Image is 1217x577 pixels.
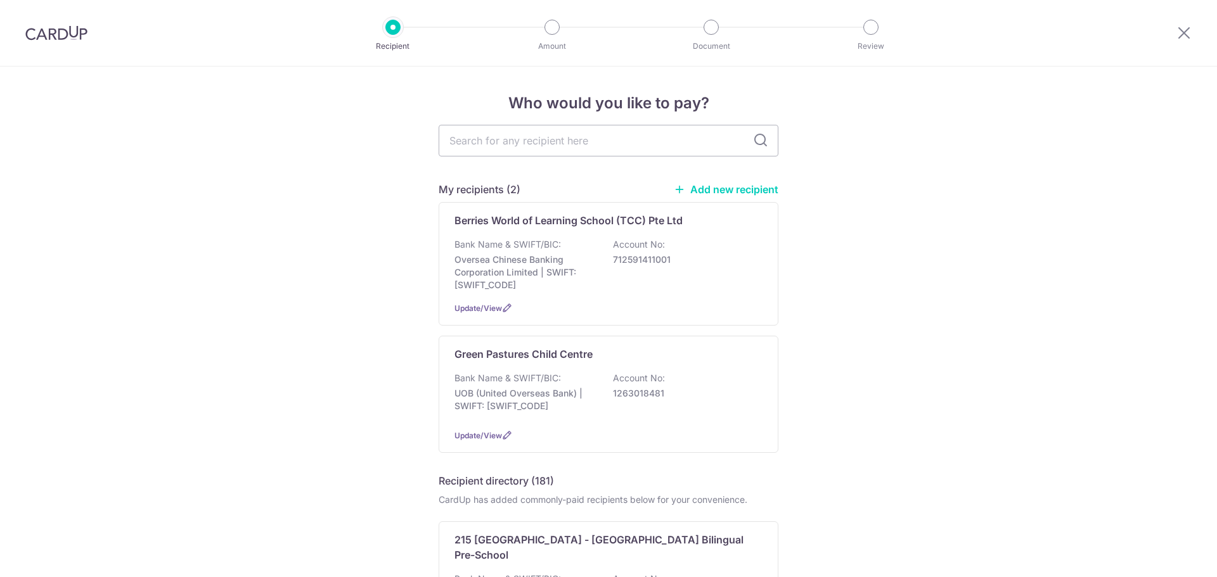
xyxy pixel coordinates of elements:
[454,372,561,384] p: Bank Name & SWIFT/BIC:
[439,92,778,115] h4: Who would you like to pay?
[346,40,440,53] p: Recipient
[454,253,596,291] p: Oversea Chinese Banking Corporation Limited | SWIFT: [SWIFT_CODE]
[613,253,755,266] p: 712591411001
[25,25,87,41] img: CardUp
[613,238,665,251] p: Account No:
[1136,539,1204,571] iframe: Opens a widget where you can find more information
[454,532,747,562] p: 215 [GEOGRAPHIC_DATA] - [GEOGRAPHIC_DATA] Bilingual Pre-School
[664,40,758,53] p: Document
[439,493,778,506] div: CardUp has added commonly-paid recipients below for your convenience.
[613,387,755,400] p: 1263018481
[824,40,918,53] p: Review
[454,303,502,313] a: Update/View
[454,238,561,251] p: Bank Name & SWIFT/BIC:
[454,213,683,228] p: Berries World of Learning School (TCC) Pte Ltd
[439,182,520,197] h5: My recipients (2)
[454,387,596,412] p: UOB (United Overseas Bank) | SWIFT: [SWIFT_CODE]
[674,183,778,196] a: Add new recipient
[439,125,778,156] input: Search for any recipient here
[613,372,665,384] p: Account No:
[454,346,593,362] p: Green Pastures Child Centre
[439,473,554,488] h5: Recipient directory (181)
[454,431,502,440] a: Update/View
[505,40,599,53] p: Amount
